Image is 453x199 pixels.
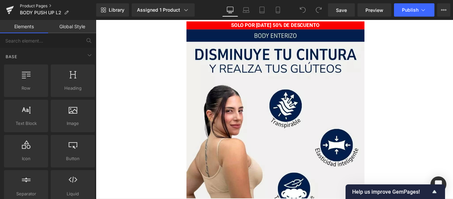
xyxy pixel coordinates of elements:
[430,176,446,192] div: Open Intercom Messenger
[6,155,46,162] span: Icon
[53,155,93,162] span: Button
[352,188,438,196] button: Show survey - Help us improve GemPages!
[20,3,96,9] a: Product Pages
[238,3,254,17] a: Laptop
[6,120,46,127] span: Text Block
[312,3,325,17] button: Redo
[53,120,93,127] span: Image
[270,3,286,17] a: Mobile
[48,20,96,33] a: Global Style
[394,3,434,17] button: Publish
[437,3,450,17] button: More
[152,3,252,9] strong: SOLO POR [DATE] 50% DE DESCUENTO
[254,3,270,17] a: Tablet
[53,190,93,197] span: Liquid
[365,7,383,14] span: Preview
[402,7,419,13] span: Publish
[222,3,238,17] a: Desktop
[352,189,430,195] span: Help us improve GemPages!
[20,10,61,15] span: BODY PUSH UP L2
[137,7,189,13] div: Assigned 1 Product
[336,7,347,14] span: Save
[357,3,391,17] a: Preview
[296,3,309,17] button: Undo
[5,53,18,60] span: Base
[53,85,93,92] span: Heading
[6,190,46,197] span: Separator
[96,3,129,17] a: New Library
[109,7,124,13] span: Library
[6,85,46,92] span: Row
